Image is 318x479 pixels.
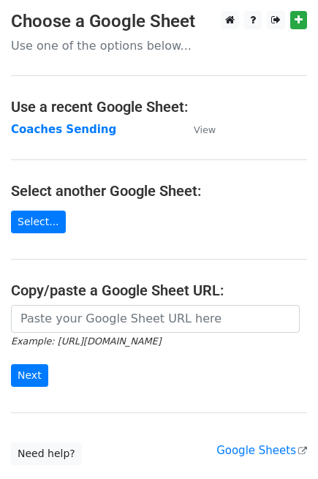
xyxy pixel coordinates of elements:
[11,38,307,53] p: Use one of the options below...
[11,305,300,333] input: Paste your Google Sheet URL here
[11,282,307,299] h4: Copy/paste a Google Sheet URL:
[11,182,307,200] h4: Select another Google Sheet:
[11,364,48,387] input: Next
[11,442,82,465] a: Need help?
[11,336,161,347] small: Example: [URL][DOMAIN_NAME]
[11,123,116,136] a: Coaches Sending
[194,124,216,135] small: View
[216,444,307,457] a: Google Sheets
[11,98,307,116] h4: Use a recent Google Sheet:
[11,211,66,233] a: Select...
[11,11,307,32] h3: Choose a Google Sheet
[179,123,216,136] a: View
